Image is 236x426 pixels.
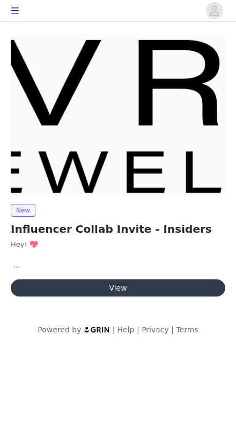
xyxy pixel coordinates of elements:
[176,325,198,334] a: Terms
[209,2,219,19] div: avatar
[113,325,115,334] span: |
[38,325,81,334] span: Powered by
[84,326,110,333] img: logo
[142,325,169,334] a: Privacy
[11,239,225,250] p: Hey! 💖
[11,204,35,217] span: New
[171,325,174,334] span: |
[11,279,225,296] button: View
[11,221,225,237] h2: Influencer Collab Invite - Insiders
[11,35,225,195] img: Evry Jewels
[117,325,135,334] a: Help
[137,325,139,334] span: |
[11,284,225,292] a: View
